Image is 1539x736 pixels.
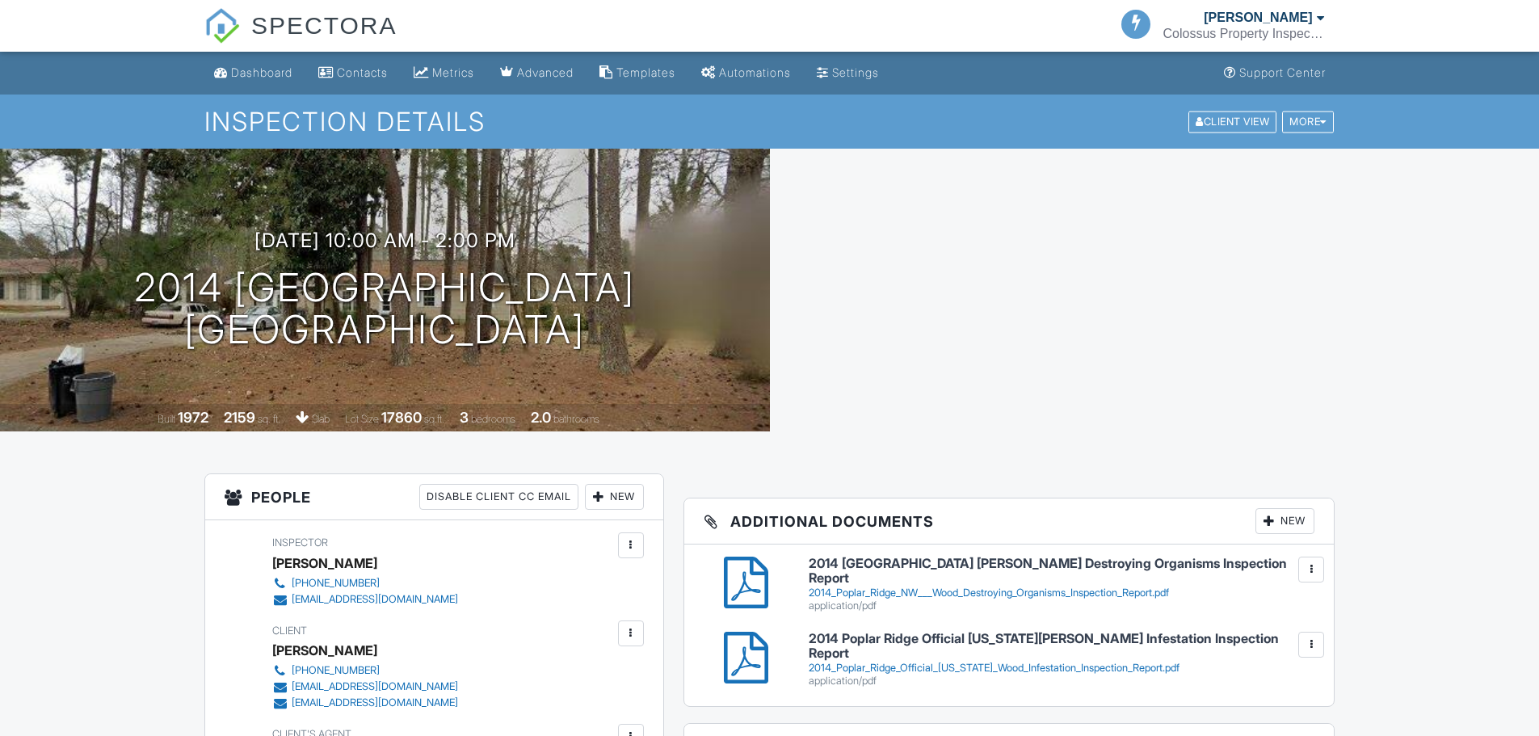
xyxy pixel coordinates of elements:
img: The Best Home Inspection Software - Spectora [204,8,240,44]
a: Templates [593,58,682,88]
span: Built [158,413,175,425]
div: [PERSON_NAME] [1204,10,1312,26]
div: 2014_Poplar_Ridge_NW___Wood_Destroying_Organisms_Inspection_Report.pdf [809,587,1315,599]
a: Dashboard [208,58,299,88]
div: 17860 [381,409,422,426]
div: [PHONE_NUMBER] [292,577,380,590]
span: Client [272,625,307,637]
h1: Inspection Details [204,107,1335,136]
a: [EMAIL_ADDRESS][DOMAIN_NAME] [272,695,458,711]
a: Client View [1187,115,1280,127]
a: Settings [810,58,885,88]
div: Contacts [337,65,388,79]
div: Automations [719,65,791,79]
div: Settings [832,65,879,79]
div: Advanced [517,65,574,79]
span: sq.ft. [424,413,444,425]
div: 2.0 [531,409,551,426]
div: 2159 [224,409,255,426]
div: application/pdf [809,599,1315,612]
a: 2014 Poplar Ridge Official [US_STATE][PERSON_NAME] Infestation Inspection Report 2014_Poplar_Ridg... [809,632,1315,688]
a: Automations (Basic) [695,58,797,88]
div: New [585,484,644,510]
span: sq. ft. [258,413,280,425]
span: slab [312,413,330,425]
a: Advanced [494,58,580,88]
a: [EMAIL_ADDRESS][DOMAIN_NAME] [272,591,458,608]
h6: 2014 [GEOGRAPHIC_DATA] [PERSON_NAME] Destroying Organisms Inspection Report [809,557,1315,585]
div: New [1255,508,1314,534]
div: 1972 [178,409,208,426]
div: Colossus Property Inspections, LLC [1163,26,1325,42]
div: Client View [1188,111,1276,132]
div: [EMAIL_ADDRESS][DOMAIN_NAME] [292,680,458,693]
span: bedrooms [471,413,515,425]
a: [PHONE_NUMBER] [272,575,458,591]
a: Support Center [1217,58,1332,88]
h3: People [205,474,663,520]
div: [PERSON_NAME] [272,638,377,662]
span: Lot Size [345,413,379,425]
div: 2014_Poplar_Ridge_Official_[US_STATE]_Wood_Infestation_Inspection_Report.pdf [809,662,1315,675]
span: SPECTORA [251,8,397,42]
a: SPECTORA [204,24,397,54]
span: bathrooms [553,413,599,425]
div: Templates [616,65,675,79]
a: [EMAIL_ADDRESS][DOMAIN_NAME] [272,679,458,695]
h3: [DATE] 10:00 am - 2:00 pm [254,229,515,251]
h1: 2014 [GEOGRAPHIC_DATA] [GEOGRAPHIC_DATA] [134,267,635,352]
h6: 2014 Poplar Ridge Official [US_STATE][PERSON_NAME] Infestation Inspection Report [809,632,1315,660]
a: Contacts [312,58,394,88]
div: Metrics [432,65,474,79]
div: [PERSON_NAME] [272,551,377,575]
a: 2014 [GEOGRAPHIC_DATA] [PERSON_NAME] Destroying Organisms Inspection Report 2014_Poplar_Ridge_NW_... [809,557,1315,612]
h3: Additional Documents [684,498,1335,545]
div: More [1282,111,1334,132]
span: Inspector [272,536,328,549]
a: Metrics [407,58,481,88]
div: Disable Client CC Email [419,484,578,510]
div: 3 [460,409,469,426]
div: application/pdf [809,675,1315,688]
div: [EMAIL_ADDRESS][DOMAIN_NAME] [292,593,458,606]
div: [PHONE_NUMBER] [292,664,380,677]
div: [EMAIL_ADDRESS][DOMAIN_NAME] [292,696,458,709]
div: Support Center [1239,65,1326,79]
div: Dashboard [231,65,292,79]
a: [PHONE_NUMBER] [272,662,458,679]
